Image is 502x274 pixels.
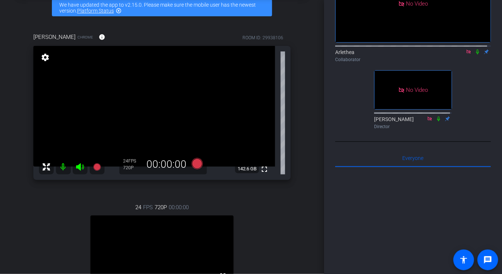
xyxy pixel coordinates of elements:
[40,53,50,62] mat-icon: settings
[406,87,428,93] span: No Video
[33,33,76,41] span: [PERSON_NAME]
[374,123,452,130] div: Director
[459,255,468,264] mat-icon: accessibility
[155,203,167,211] span: 720P
[335,56,491,63] div: Collaborator
[116,8,122,14] mat-icon: highlight_off
[235,164,259,173] span: 142.6 GB
[169,203,189,211] span: 00:00:00
[143,203,153,211] span: FPS
[135,203,141,211] span: 24
[242,34,283,41] div: ROOM ID: 29938106
[123,158,142,164] div: 24
[99,34,105,40] mat-icon: info
[403,156,424,161] span: Everyone
[483,255,492,264] mat-icon: message
[128,158,136,164] span: FPS
[77,34,93,40] span: Chrome
[77,8,114,14] a: Platform Status
[374,116,452,130] div: [PERSON_NAME]
[142,158,191,171] div: 00:00:00
[123,165,142,171] div: 720P
[335,49,491,63] div: Arlethea
[260,165,269,174] mat-icon: fullscreen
